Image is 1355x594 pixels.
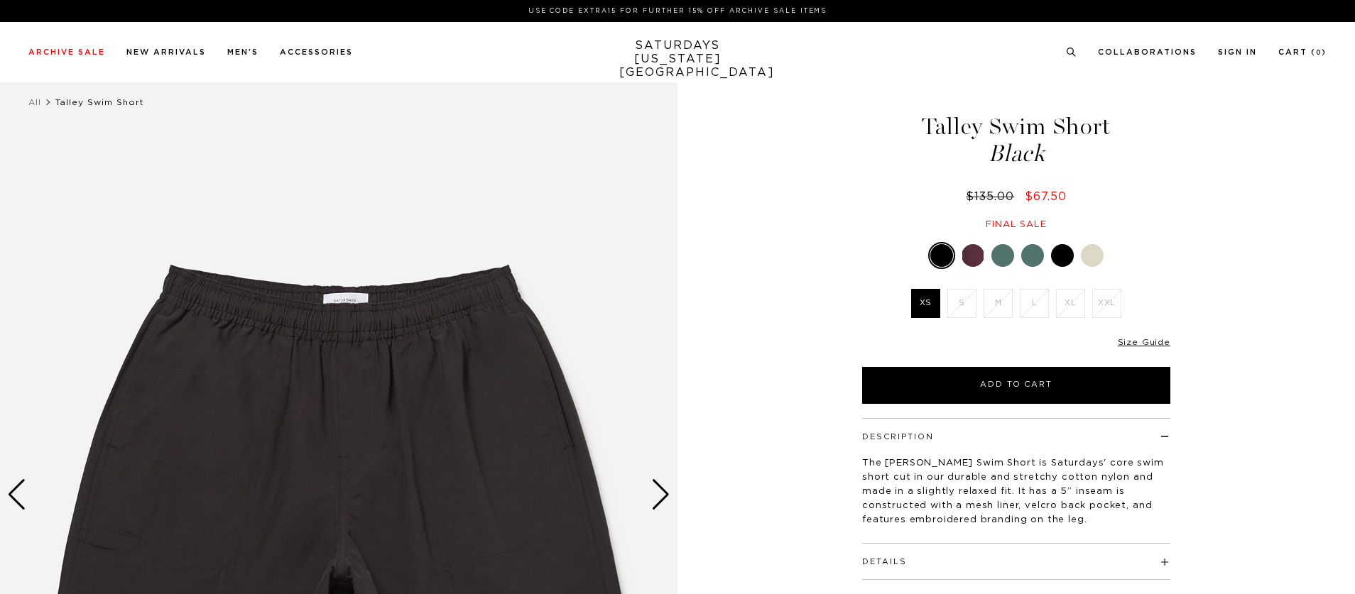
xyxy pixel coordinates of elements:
label: XS [911,289,940,318]
a: Collaborations [1098,48,1197,56]
button: Details [862,558,907,566]
p: Use Code EXTRA15 for Further 15% Off Archive Sale Items [34,6,1321,16]
h1: Talley Swim Short [860,115,1172,165]
button: Description [862,433,934,441]
a: Size Guide [1118,338,1170,346]
small: 0 [1316,50,1322,56]
a: Men's [227,48,259,56]
div: Next slide [651,479,670,510]
a: All [28,98,41,106]
a: SATURDAYS[US_STATE][GEOGRAPHIC_DATA] [619,39,736,79]
a: Sign In [1218,48,1257,56]
div: Previous slide [7,479,26,510]
a: Accessories [280,48,353,56]
span: $67.50 [1025,191,1067,202]
a: New Arrivals [126,48,206,56]
a: Cart (0) [1278,48,1327,56]
button: Add to Cart [862,367,1170,404]
del: $135.00 [966,191,1020,202]
div: Final sale [860,219,1172,231]
span: Talley Swim Short [55,98,144,106]
span: Black [860,142,1172,165]
a: Archive Sale [28,48,105,56]
p: The [PERSON_NAME] Swim Short is Saturdays' core swim short cut in our durable and stretchy cotton... [862,456,1170,527]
